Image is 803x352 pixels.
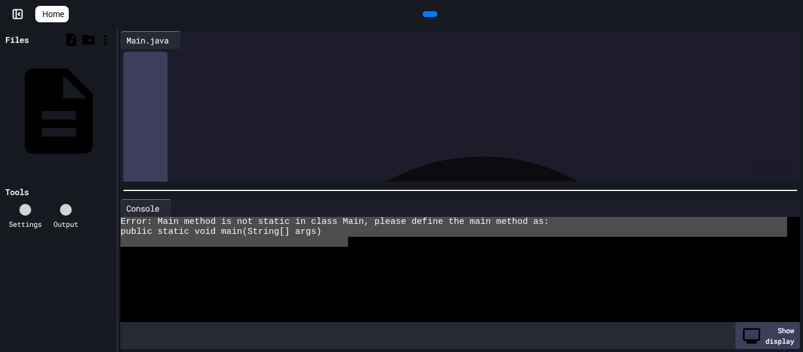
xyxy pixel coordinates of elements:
div: Files [5,33,29,46]
span: Error: Main method is not static in class Main, please define the main method as: [121,217,549,227]
span: public static void main(String[] args) [121,227,322,237]
span: Home [42,8,64,20]
div: Tools [5,186,29,198]
div: Main.java [121,34,175,46]
div: Main.java [121,31,181,49]
div: Console [121,199,172,217]
div: Settings [9,219,42,229]
a: Home [35,6,69,22]
div: Output [53,219,78,229]
div: Console [121,202,165,214]
div: Show display [735,322,800,349]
